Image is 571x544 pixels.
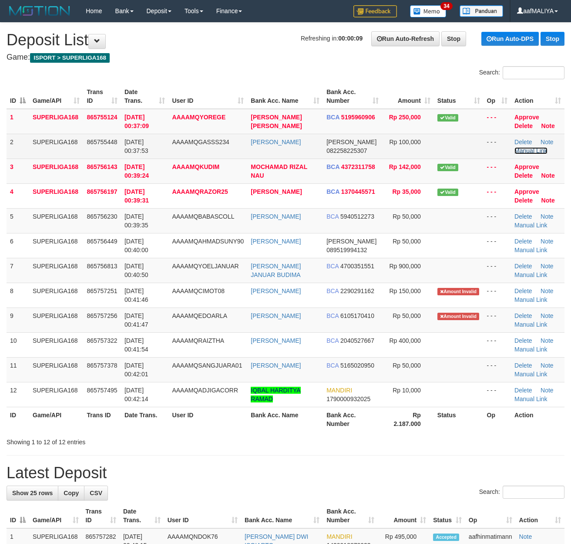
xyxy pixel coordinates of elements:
[29,84,83,109] th: Game/API: activate to sort column ascending
[82,503,120,528] th: Trans ID: activate to sort column ascending
[326,312,339,319] span: BCA
[484,382,511,407] td: - - -
[519,533,532,540] a: Note
[87,188,117,195] span: 865756197
[326,238,376,245] span: [PERSON_NAME]
[87,362,117,369] span: 865757378
[87,213,117,220] span: 865756230
[7,183,29,208] td: 4
[484,208,511,233] td: - - -
[29,109,83,134] td: SUPERLIGA168
[7,382,29,407] td: 12
[124,114,149,129] span: [DATE] 00:37:09
[120,503,164,528] th: Date Trans.: activate to sort column ascending
[393,362,421,369] span: Rp 50,000
[87,337,117,344] span: 865757322
[392,188,420,195] span: Rp 35,000
[514,321,547,328] a: Manual Link
[441,31,466,46] a: Stop
[389,139,420,145] span: Rp 100,000
[541,122,555,129] a: Note
[251,238,301,245] a: [PERSON_NAME]
[29,134,83,159] td: SUPERLIGA168
[87,263,117,270] span: 865756813
[172,213,234,220] span: AAAAMQBABASCOLL
[514,172,533,179] a: Delete
[90,490,102,497] span: CSV
[247,84,323,109] th: Bank Acc. Name: activate to sort column ascending
[484,332,511,357] td: - - -
[393,213,421,220] span: Rp 50,000
[29,258,83,283] td: SUPERLIGA168
[541,387,554,394] a: Note
[124,337,148,353] span: [DATE] 00:41:54
[83,407,121,432] th: Trans ID
[389,163,421,170] span: Rp 142,000
[124,263,148,278] span: [DATE] 00:40:50
[87,114,117,121] span: 865755124
[541,197,555,204] a: Note
[7,486,58,500] a: Show 25 rows
[326,395,370,402] span: Copy 1790000932025 to clipboard
[326,533,352,540] span: MANDIRI
[29,208,83,233] td: SUPERLIGA168
[7,407,29,432] th: ID
[479,66,564,79] label: Search:
[389,114,421,121] span: Rp 250,000
[514,287,532,294] a: Delete
[7,357,29,382] td: 11
[437,189,458,196] span: Valid transaction
[29,307,83,332] td: SUPERLIGA168
[340,362,374,369] span: Copy 5165020950 to clipboard
[514,197,533,204] a: Delete
[460,5,503,17] img: panduan.png
[29,332,83,357] td: SUPERLIGA168
[12,490,53,497] span: Show 25 rows
[87,139,117,145] span: 865755448
[29,382,83,407] td: SUPERLIGA168
[514,371,547,378] a: Manual Link
[7,307,29,332] td: 9
[172,337,224,344] span: AAAAMQRAIZTHA
[7,31,564,49] h1: Deposit List
[7,4,73,17] img: MOTION_logo.png
[484,407,511,432] th: Op
[87,312,117,319] span: 865757256
[541,32,564,46] a: Stop
[389,287,420,294] span: Rp 150,000
[326,213,339,220] span: BCA
[87,387,117,394] span: 865757495
[7,283,29,307] td: 8
[29,159,83,183] td: SUPERLIGA168
[29,233,83,258] td: SUPERLIGA168
[323,503,378,528] th: Bank Acc. Number: activate to sort column ascending
[514,147,547,154] a: Manual Link
[514,346,547,353] a: Manual Link
[503,66,564,79] input: Search:
[251,139,301,145] a: [PERSON_NAME]
[124,139,148,154] span: [DATE] 00:37:53
[29,183,83,208] td: SUPERLIGA168
[124,387,148,402] span: [DATE] 00:42:14
[7,53,564,62] h4: Game:
[484,109,511,134] td: - - -
[172,387,238,394] span: AAAAMQADJIGACORR
[323,407,382,432] th: Bank Acc. Number
[7,208,29,233] td: 5
[124,287,148,303] span: [DATE] 00:41:46
[251,114,302,129] a: [PERSON_NAME] [PERSON_NAME]
[30,53,110,63] span: ISPORT > SUPERLIGA168
[241,503,323,528] th: Bank Acc. Name: activate to sort column ascending
[172,188,228,195] span: AAAAMQRAZOR25
[437,313,479,320] span: Amount is not matched
[382,84,434,109] th: Amount: activate to sort column ascending
[514,263,532,270] a: Delete
[64,490,79,497] span: Copy
[541,139,554,145] a: Note
[340,287,374,294] span: Copy 2290291162 to clipboard
[514,312,532,319] a: Delete
[121,84,168,109] th: Date Trans.: activate to sort column ascending
[124,312,148,328] span: [DATE] 00:41:47
[168,407,247,432] th: User ID
[514,271,547,278] a: Manual Link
